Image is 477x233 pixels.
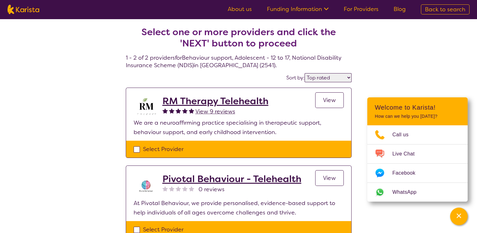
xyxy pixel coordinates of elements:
img: fullstar [169,108,174,113]
h2: Select one or more providers and click the 'NEXT' button to proceed [133,26,344,49]
span: View [323,174,336,182]
a: View 9 reviews [195,107,235,116]
p: How can we help you [DATE]? [375,114,460,119]
button: Channel Menu [450,208,468,225]
a: Pivotal Behaviour - Telehealth [162,173,301,185]
span: Call us [392,130,416,139]
img: nonereviewstar [182,186,188,191]
span: View 9 reviews [195,108,235,115]
span: View [323,96,336,104]
img: nonereviewstar [169,186,174,191]
label: Sort by: [286,74,305,81]
h4: 1 - 2 of 2 providers for Behaviour support , Adolescent - 12 to 17 , National Disability Insuranc... [126,11,352,69]
img: nonereviewstar [162,186,168,191]
img: Karista logo [8,5,39,14]
span: WhatsApp [392,187,424,197]
img: s8av3rcikle0tbnjpqc8.png [134,173,159,198]
img: fullstar [189,108,194,113]
span: Live Chat [392,149,422,159]
img: fullstar [162,108,168,113]
p: We are a neuroaffirming practice specialising in therapeutic support, behaviour support, and earl... [134,118,344,137]
a: Back to search [421,4,469,14]
span: 0 reviews [199,185,225,194]
img: nonereviewstar [176,186,181,191]
a: View [315,170,344,186]
a: Blog [394,5,406,13]
a: RM Therapy Telehealth [162,95,268,107]
a: Funding Information [267,5,329,13]
img: nonereviewstar [189,186,194,191]
a: About us [228,5,252,13]
img: fullstar [182,108,188,113]
a: For Providers [344,5,379,13]
h2: Welcome to Karista! [375,104,460,111]
div: Channel Menu [367,97,468,202]
span: Facebook [392,168,423,178]
a: Web link opens in a new tab. [367,183,468,202]
img: b3hjthhf71fnbidirs13.png [134,95,159,118]
a: View [315,92,344,108]
p: At Pivotal Behaviour, we provide personalised, evidence-based support to help individuals of all ... [134,198,344,217]
img: fullstar [176,108,181,113]
ul: Choose channel [367,125,468,202]
span: Back to search [425,6,465,13]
